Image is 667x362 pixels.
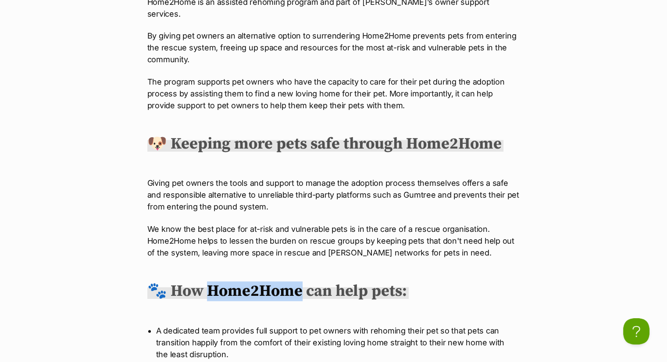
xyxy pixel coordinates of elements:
h2: 🐶 Keeping more pets safe through Home2Home [147,135,503,154]
p: A dedicated team provides full support to pet owners with rehoming their pet so that pets can tra... [156,325,511,360]
iframe: Help Scout Beacon - Open [623,318,649,344]
p: The program supports pet owners who have the capacity to care for their pet during the adoption p... [147,76,520,111]
p: Giving pet owners the tools and support to manage the adoption process themselves offers a safe a... [147,177,520,213]
p: By giving pet owners an alternative option to surrendering Home2Home prevents pets from entering ... [147,30,520,65]
h2: 🐾 How Home2Home can help pets: [147,282,409,301]
p: We know the best place for at-risk and vulnerable pets is in the care of a rescue organisation. H... [147,223,520,259]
